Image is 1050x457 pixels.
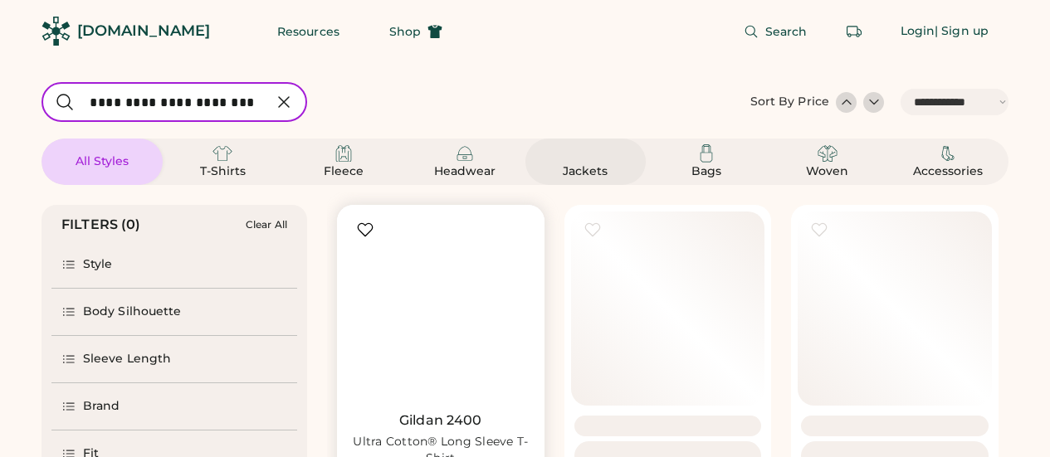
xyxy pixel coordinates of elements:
img: T-Shirts Icon [212,143,232,163]
div: Woven [790,163,865,180]
button: Retrieve an order [838,15,871,48]
img: Headwear Icon [455,143,475,163]
div: | Sign up [935,23,989,40]
div: T-Shirts [185,163,260,180]
div: All Styles [65,153,139,170]
button: Shop [369,15,462,48]
img: Bags Icon [696,143,716,163]
div: [DOMAIN_NAME] [77,21,210,41]
button: Resources [257,15,359,48]
div: Bags [669,163,744,180]
div: Clear All [246,219,287,231]
span: Shop [389,26,421,37]
div: Headwear [427,163,502,180]
div: Login [901,23,935,40]
img: Woven Icon [818,143,838,163]
img: Fleece Icon [334,143,354,163]
div: Sleeve Length [83,351,171,367]
div: Fleece [306,163,381,180]
div: Body Silhouette [83,304,182,320]
img: Accessories Icon [938,143,958,163]
button: Search [724,15,828,48]
div: Brand [83,398,120,415]
a: Gildan 2400 [399,412,482,429]
div: Accessories [911,163,985,180]
div: FILTERS (0) [61,215,141,235]
div: Sort By Price [750,94,829,110]
div: Style [83,256,113,273]
img: Rendered Logo - Screens [42,17,71,46]
img: Jackets Icon [575,143,595,163]
img: Gildan 2400 Ultra Cotton® Long Sleeve T-Shirt [347,215,535,402]
span: Search [765,26,808,37]
div: Jackets [548,163,623,180]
